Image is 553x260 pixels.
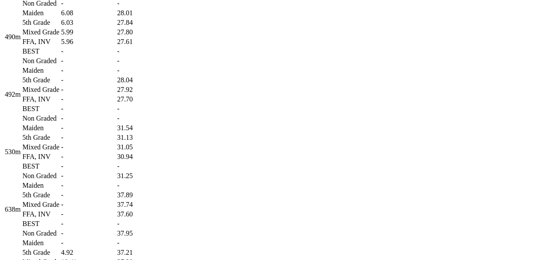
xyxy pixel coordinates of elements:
td: Maiden [22,124,60,132]
td: FFA, INV [22,210,60,219]
td: - [61,66,116,75]
td: 28.04 [117,76,162,84]
td: 27.92 [117,85,162,94]
td: 27.61 [117,37,162,46]
td: - [61,152,116,161]
td: 31.13 [117,133,162,142]
td: - [117,66,162,75]
td: BEST [22,105,60,113]
td: Non Graded [22,114,60,123]
td: 490m [4,9,21,65]
td: - [61,47,116,56]
td: - [117,219,162,228]
td: BEST [22,47,60,56]
td: 27.70 [117,95,162,104]
td: - [61,124,116,132]
td: Maiden [22,66,60,75]
td: 638m [4,181,21,238]
td: 5th Grade [22,191,60,199]
td: 6.03 [61,18,116,27]
td: - [117,57,162,65]
td: 5.99 [61,28,116,37]
td: Mixed Grade [22,200,60,209]
td: - [117,239,162,247]
td: Maiden [22,9,60,17]
td: - [61,229,116,238]
td: - [61,210,116,219]
td: - [117,162,162,171]
td: - [117,181,162,190]
td: - [61,76,116,84]
td: Non Graded [22,229,60,238]
td: - [117,105,162,113]
td: - [61,143,116,152]
td: 6.08 [61,9,116,17]
td: 5th Grade [22,18,60,27]
td: - [61,162,116,171]
td: 530m [4,124,21,180]
td: 30.94 [117,152,162,161]
td: - [61,133,116,142]
td: - [61,239,116,247]
td: - [61,200,116,209]
td: FFA, INV [22,95,60,104]
td: 37.95 [117,229,162,238]
td: - [61,181,116,190]
td: - [61,219,116,228]
td: Mixed Grade [22,143,60,152]
td: - [61,172,116,180]
td: - [61,85,116,94]
td: 31.54 [117,124,162,132]
td: 37.74 [117,200,162,209]
td: 28.01 [117,9,162,17]
td: FFA, INV [22,152,60,161]
td: - [61,57,116,65]
td: - [61,191,116,199]
td: Mixed Grade [22,28,60,37]
td: 27.80 [117,28,162,37]
td: BEST [22,219,60,228]
td: 31.05 [117,143,162,152]
td: 27.84 [117,18,162,27]
td: FFA, INV [22,37,60,46]
td: 5th Grade [22,76,60,84]
td: 37.21 [117,248,162,257]
td: Non Graded [22,172,60,180]
td: 37.89 [117,191,162,199]
td: 31.25 [117,172,162,180]
td: Maiden [22,239,60,247]
td: BEST [22,162,60,171]
td: Mixed Grade [22,85,60,94]
td: 492m [4,66,21,123]
td: 4.92 [61,248,116,257]
td: - [61,114,116,123]
td: Maiden [22,181,60,190]
td: 5.96 [61,37,116,46]
td: Non Graded [22,57,60,65]
td: 37.60 [117,210,162,219]
td: 5th Grade [22,133,60,142]
td: - [61,95,116,104]
td: - [61,105,116,113]
td: - [117,47,162,56]
td: 5th Grade [22,248,60,257]
td: - [117,114,162,123]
